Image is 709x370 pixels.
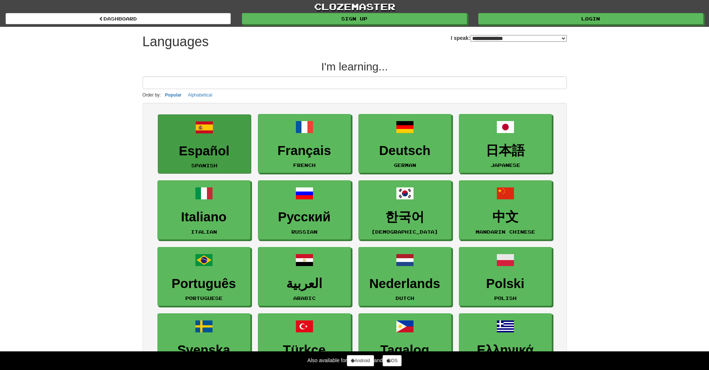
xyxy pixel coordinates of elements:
small: Spanish [191,163,217,168]
h3: Nederlands [363,276,447,291]
h3: Italiano [162,210,246,224]
a: NederlandsDutch [358,247,451,306]
h3: 日本語 [463,143,548,158]
a: dashboard [6,13,231,24]
a: Login [478,13,703,24]
a: EspañolSpanish [158,114,251,174]
small: Polish [494,295,517,301]
small: Dutch [396,295,414,301]
small: Italian [191,229,217,234]
a: Sign up [242,13,467,24]
small: Arabic [293,295,316,301]
small: Order by: [143,92,161,98]
label: I speak: [451,34,566,42]
small: Mandarin Chinese [476,229,535,234]
small: [DEMOGRAPHIC_DATA] [371,229,438,234]
h3: Tagalog [363,343,447,357]
h3: Türkçe [262,343,347,357]
a: iOS [383,355,402,366]
h3: Français [262,143,347,158]
h3: Polski [463,276,548,291]
a: 中文Mandarin Chinese [459,180,552,240]
a: РусскийRussian [258,180,351,240]
small: Japanese [491,162,520,168]
h3: Ελληνικά [463,343,548,357]
a: 한국어[DEMOGRAPHIC_DATA] [358,180,451,240]
a: DeutschGerman [358,114,451,173]
button: Alphabetical [186,91,214,99]
button: Popular [163,91,184,99]
select: I speak: [470,35,567,42]
a: PolskiPolish [459,247,552,306]
a: 日本語Japanese [459,114,552,173]
a: FrançaisFrench [258,114,351,173]
small: German [394,162,416,168]
a: ItalianoItalian [157,180,250,240]
a: PortuguêsPortuguese [157,247,250,306]
h3: Español [162,144,247,158]
a: العربيةArabic [258,247,351,306]
h3: 한국어 [363,210,447,224]
small: Russian [291,229,317,234]
small: French [293,162,316,168]
small: Portuguese [185,295,223,301]
h3: Svenska [162,343,246,357]
a: Android [347,355,374,366]
h3: Português [162,276,246,291]
h2: I'm learning... [143,60,567,73]
h1: Languages [143,34,209,49]
h3: العربية [262,276,347,291]
h3: Deutsch [363,143,447,158]
h3: Русский [262,210,347,224]
h3: 中文 [463,210,548,224]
